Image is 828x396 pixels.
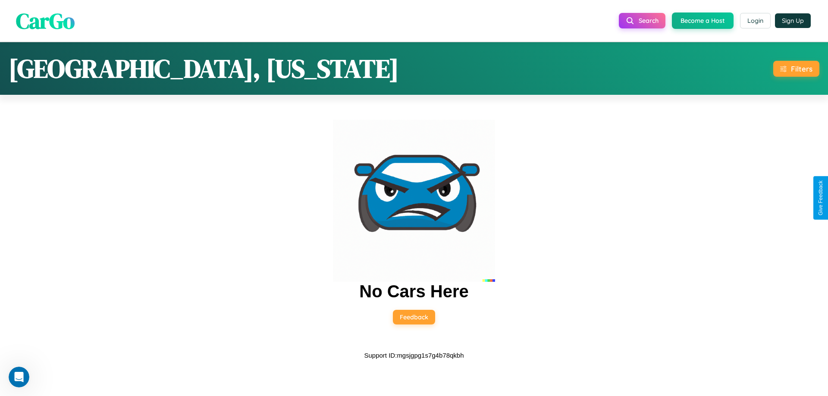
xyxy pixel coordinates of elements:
button: Become a Host [672,12,734,29]
p: Support ID: mgsjgpg1s7g4b78qkbh [364,349,464,361]
button: Sign Up [775,13,811,28]
div: Give Feedback [818,181,824,215]
button: Feedback [393,310,435,324]
div: Filters [791,64,812,73]
button: Login [740,13,771,28]
iframe: Intercom live chat [9,367,29,387]
button: Search [619,13,665,28]
span: Search [639,17,659,25]
h2: No Cars Here [359,282,468,301]
img: car [333,120,495,282]
button: Filters [773,61,819,77]
h1: [GEOGRAPHIC_DATA], [US_STATE] [9,51,399,86]
span: CarGo [16,6,75,35]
